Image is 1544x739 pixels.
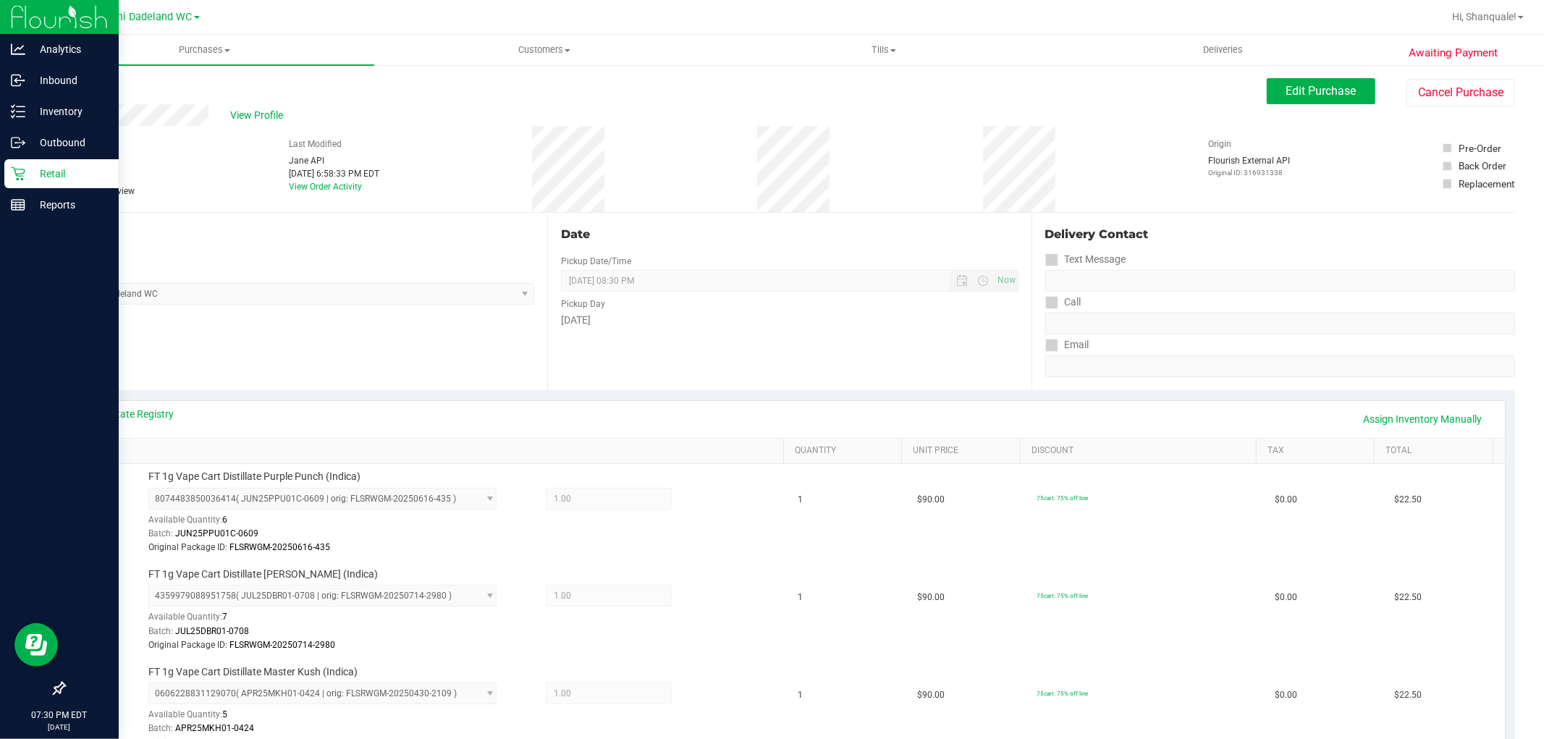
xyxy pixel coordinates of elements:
p: [DATE] [7,722,112,732]
label: Origin [1208,138,1231,151]
label: Pickup Date/Time [561,255,631,268]
a: Unit Price [914,445,1015,457]
span: Purchases [35,43,374,56]
inline-svg: Retail [11,166,25,181]
div: [DATE] 6:58:33 PM EDT [289,167,379,180]
a: Total [1386,445,1488,457]
span: Awaiting Payment [1409,45,1498,62]
input: Format: (999) 999-9999 [1045,270,1515,292]
div: Pre-Order [1459,141,1501,156]
span: $22.50 [1394,591,1422,604]
span: 5 [222,709,227,719]
span: Hi, Shanquale! [1452,11,1516,22]
a: Quantity [795,445,896,457]
span: FLSRWGM-20250714-2980 [229,640,335,650]
inline-svg: Inbound [11,73,25,88]
span: Original Package ID: [148,640,227,650]
span: $90.00 [917,688,945,702]
span: Batch: [148,626,173,636]
inline-svg: Reports [11,198,25,212]
span: FT 1g Vape Cart Distillate [PERSON_NAME] (Indica) [148,567,378,581]
span: JUN25PPU01C-0609 [175,528,258,539]
label: Call [1045,292,1081,313]
span: Customers [375,43,713,56]
p: Outbound [25,134,112,151]
div: Available Quantity: [148,607,515,635]
span: 75cart: 75% off line [1037,690,1088,697]
button: Cancel Purchase [1406,79,1515,106]
span: $22.50 [1394,688,1422,702]
label: Text Message [1045,249,1126,270]
div: Flourish External API [1208,154,1290,178]
button: Edit Purchase [1267,78,1375,104]
span: 75cart: 75% off line [1037,494,1088,502]
span: Batch: [148,723,173,733]
a: Tax [1267,445,1369,457]
a: Assign Inventory Manually [1354,407,1492,431]
span: $0.00 [1275,493,1297,507]
span: $90.00 [917,591,945,604]
a: View State Registry [88,407,174,421]
span: 75cart: 75% off line [1037,592,1088,599]
p: Retail [25,165,112,182]
span: $90.00 [917,493,945,507]
label: Last Modified [289,138,342,151]
span: Original Package ID: [148,542,227,552]
span: Edit Purchase [1286,84,1357,98]
a: SKU [85,445,778,457]
span: Batch: [148,528,173,539]
p: Inventory [25,103,112,120]
span: FT 1g Vape Cart Distillate Purple Punch (Indica) [148,470,360,483]
p: 07:30 PM EDT [7,709,112,722]
a: Deliveries [1053,35,1393,65]
div: Location [64,226,534,243]
div: [DATE] [561,313,1018,328]
div: Back Order [1459,159,1506,173]
inline-svg: Analytics [11,42,25,56]
label: Pickup Day [561,297,605,311]
span: 1 [798,493,803,507]
span: Deliveries [1184,43,1262,56]
iframe: Resource center [14,623,58,667]
span: 7 [222,612,227,622]
span: $0.00 [1275,591,1297,604]
a: Tills [714,35,1053,65]
span: JUL25DBR01-0708 [175,626,249,636]
div: Available Quantity: [148,510,515,538]
div: Available Quantity: [148,704,515,732]
p: Inbound [25,72,112,89]
a: Purchases [35,35,374,65]
inline-svg: Inventory [11,104,25,119]
span: FT 1g Vape Cart Distillate Master Kush (Indica) [148,665,358,679]
div: Replacement [1459,177,1514,191]
p: Original ID: 316931338 [1208,167,1290,178]
span: 6 [222,515,227,525]
span: View Profile [230,108,288,123]
div: Jane API [289,154,379,167]
p: Reports [25,196,112,214]
a: Customers [374,35,714,65]
label: Email [1045,334,1089,355]
span: $22.50 [1394,493,1422,507]
span: Miami Dadeland WC [96,11,193,23]
input: Format: (999) 999-9999 [1045,313,1515,334]
span: Tills [714,43,1052,56]
span: 1 [798,591,803,604]
p: Analytics [25,41,112,58]
div: Delivery Contact [1045,226,1515,243]
div: Date [561,226,1018,243]
span: APR25MKH01-0424 [175,723,254,733]
a: View Order Activity [289,182,362,192]
span: FLSRWGM-20250616-435 [229,542,330,552]
span: 1 [798,688,803,702]
a: Discount [1032,445,1251,457]
span: $0.00 [1275,688,1297,702]
inline-svg: Outbound [11,135,25,150]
